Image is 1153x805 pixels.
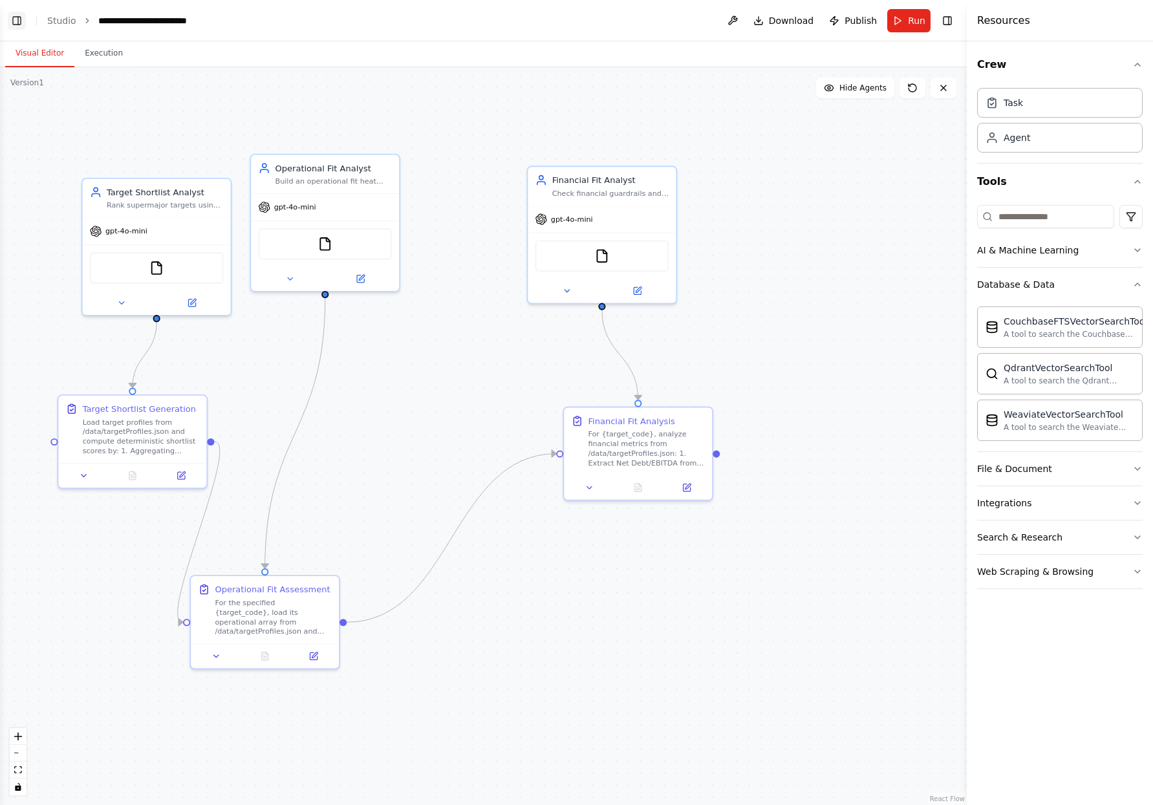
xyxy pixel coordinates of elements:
div: WeaviateVectorSearchTool [1004,408,1134,421]
div: Operational Fit Analyst [275,162,393,175]
span: gpt-4o-mini [105,226,147,236]
button: Open in side panel [158,295,226,310]
span: gpt-4o-mini [551,215,593,224]
img: FileReadTool [595,249,609,263]
button: Tools [977,164,1143,200]
div: QdrantVectorSearchTool [1004,361,1134,374]
button: Search & Research [977,521,1143,554]
button: Open in side panel [666,480,707,495]
div: Financial Fit AnalysisFor {target_code}, analyze financial metrics from /data/targetProfiles.json... [563,407,713,501]
button: File & Document [977,452,1143,486]
button: Crew [977,47,1143,83]
img: FileReadTool [318,237,332,251]
div: For the specified {target_code}, load its operational array from /data/targetProfiles.json and cr... [215,598,332,637]
button: Open in side panel [160,468,202,482]
div: A tool to search the Couchbase database for relevant information on internal documents. [1004,329,1147,339]
div: Operational Fit AssessmentFor the specified {target_code}, load its operational array from /data/... [189,575,340,669]
button: Open in side panel [327,272,394,286]
button: toggle interactivity [10,778,27,795]
button: No output available [612,480,663,495]
button: Visual Editor [5,40,74,67]
div: Target Shortlist Analyst [107,186,224,199]
span: Download [769,14,814,27]
div: Agent [1004,131,1030,144]
button: No output available [107,468,158,482]
span: Hide Agents [839,83,887,93]
button: Web Scraping & Browsing [977,555,1143,588]
div: Version 1 [10,78,44,88]
div: Build an operational fit heat matrix for a selected target using its profile data, converting ope... [275,177,393,186]
div: A tool to search the Weaviate database for relevant information on internal documents. [1004,422,1134,433]
div: Financial Fit Analysis [588,415,675,427]
button: Open in side panel [293,649,334,663]
div: React Flow controls [10,728,27,795]
div: Financial Fit Analyst [552,174,669,186]
div: Load target profiles from /data/targetProfiles.json and compute deterministic shortlist scores by... [83,417,200,456]
div: Target Shortlist AnalystRank supermajor targets using provided profiles from /data/targetProfiles... [81,178,232,316]
button: Publish [824,9,882,32]
h4: Resources [977,13,1030,28]
div: Check financial guardrails and compute Net Debt/EBITDA ratios using historical and forecast data,... [552,189,669,199]
g: Edge from 02fca2c0-524a-4a1e-a9e3-b755be2f56df to aa3ce92e-df02-4a75-b2e0-b7d30dfd69b1 [596,310,644,400]
div: Operational Fit Assessment [215,583,330,596]
button: fit view [10,762,27,778]
div: AI & Machine Learning [977,244,1079,257]
button: Show left sidebar [8,12,26,30]
div: Integrations [977,497,1031,510]
a: Studio [47,16,76,26]
g: Edge from 7fe73f70-5c53-4635-9b80-c7718776fb8b to 8c7b7978-64e6-40a1-a9fa-cd743bb2629c [171,436,226,628]
div: Financial Fit AnalystCheck financial guardrails and compute Net Debt/EBITDA ratios using historic... [527,166,678,304]
img: WeaviateVectorSearchTool [986,414,998,427]
button: zoom out [10,745,27,762]
div: Web Scraping & Browsing [977,565,1094,578]
img: QdrantVectorSearchTool [986,367,998,380]
div: For {target_code}, analyze financial metrics from /data/targetProfiles.json: 1. Extract Net Debt/... [588,429,706,468]
span: Publish [845,14,877,27]
button: Run [887,9,931,32]
nav: breadcrumb [47,14,225,27]
div: Crew [977,83,1143,163]
div: Search & Research [977,531,1062,544]
div: Target Shortlist Generation [83,403,196,415]
div: CouchbaseFTSVectorSearchTool [1004,315,1147,328]
button: Hide right sidebar [938,12,956,30]
div: Database & Data [977,278,1055,291]
div: Operational Fit AnalystBuild an operational fit heat matrix for a selected target using its profi... [250,154,400,292]
button: Execution [74,40,133,67]
div: Tools [977,200,1143,599]
div: File & Document [977,462,1052,475]
div: Target Shortlist GenerationLoad target profiles from /data/targetProfiles.json and compute determ... [58,394,208,489]
div: Rank supermajor targets using provided profiles from /data/targetProfiles.json and return top fiv... [107,200,224,210]
g: Edge from eb80a050-74fd-4490-b339-f93fe77cdc97 to 7fe73f70-5c53-4635-9b80-c7718776fb8b [127,322,163,387]
span: Run [908,14,925,27]
button: Database & Data [977,268,1143,301]
button: Integrations [977,486,1143,520]
div: Database & Data [977,301,1143,451]
button: Download [748,9,819,32]
img: CouchbaseFTSVectorSearchTool [986,321,998,334]
button: Hide Agents [816,78,894,98]
button: AI & Machine Learning [977,233,1143,267]
img: FileReadTool [149,261,164,275]
button: zoom in [10,728,27,745]
g: Edge from 682872ec-d990-48a8-b91a-cd9d67786a2e to 8c7b7978-64e6-40a1-a9fa-cd743bb2629c [259,298,331,568]
a: React Flow attribution [930,795,965,802]
button: Open in side panel [603,284,671,298]
button: No output available [239,649,290,663]
g: Edge from 8c7b7978-64e6-40a1-a9fa-cd743bb2629c to aa3ce92e-df02-4a75-b2e0-b7d30dfd69b1 [347,447,556,628]
span: gpt-4o-mini [274,202,316,212]
div: Task [1004,96,1023,109]
div: A tool to search the Qdrant database for relevant information on internal documents. [1004,376,1134,386]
